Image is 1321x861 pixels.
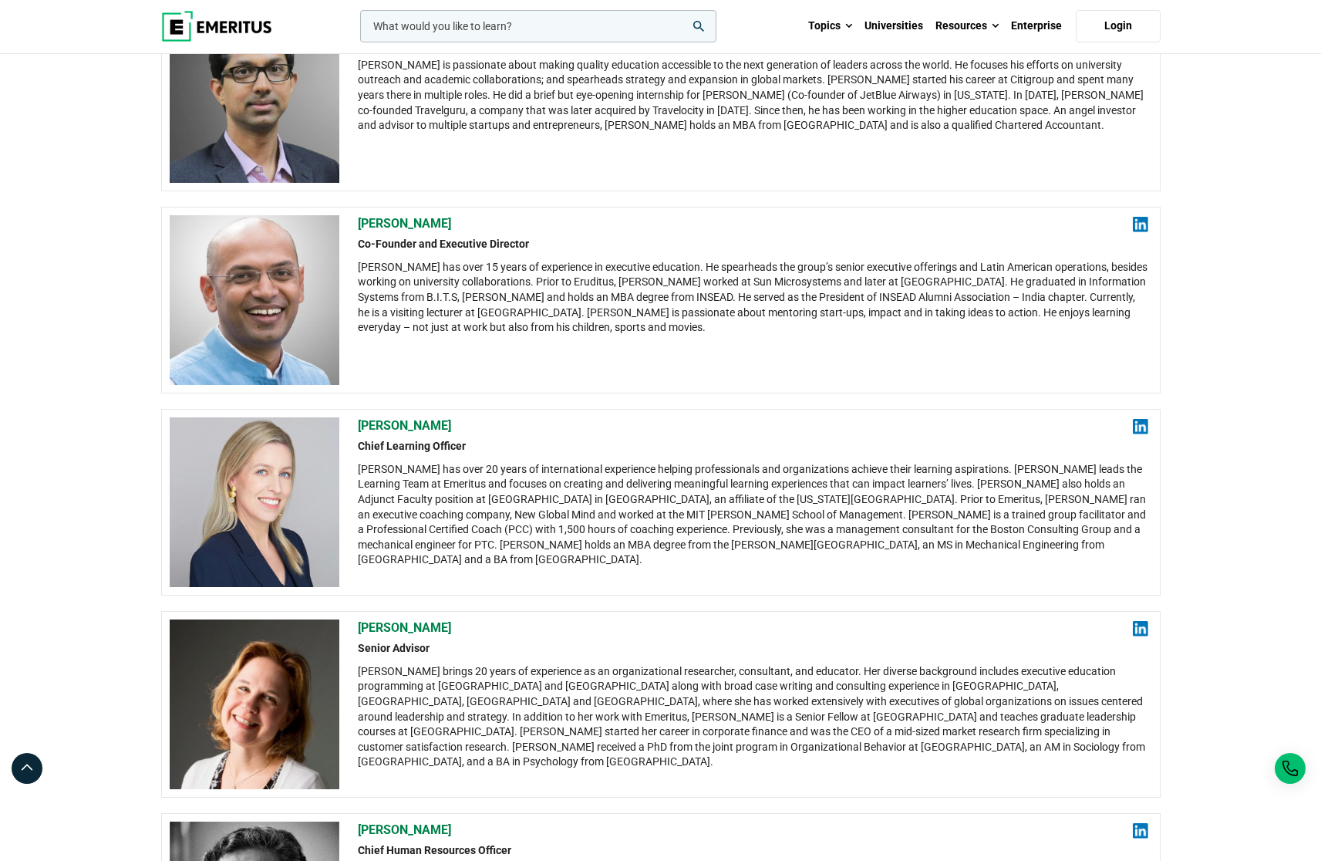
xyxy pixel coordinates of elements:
[358,843,1149,859] h2: Chief Human Resources Officer
[1133,419,1148,434] img: linkedin.png
[170,13,339,183] img: Ashwin-Damera-300x300-1
[358,462,1149,568] div: [PERSON_NAME] has over 20 years of international experience helping professionals and organizatio...
[358,58,1149,133] div: [PERSON_NAME] is passionate about making quality education accessible to the next generation of l...
[170,215,339,385] img: Chaitanya-Kalipatnapu-Eruditus-300x300-1
[1133,823,1148,839] img: linkedin.png
[358,664,1149,770] div: [PERSON_NAME] brings 20 years of experience as an organizational researcher, consultant, and educ...
[358,260,1149,336] div: [PERSON_NAME] has over 15 years of experience in executive education. He spearheads the group’s s...
[1133,621,1148,636] img: linkedin.png
[1076,10,1161,42] a: Login
[358,620,1149,636] h2: [PERSON_NAME]
[358,641,1149,657] h2: Senior Advisor
[358,417,1149,434] h2: [PERSON_NAME]
[358,439,1149,454] h2: Chief Learning Officer
[358,237,1149,252] h2: Co-Founder and Executive Director
[170,417,339,587] img: ashley_chiampo-300x300-1
[358,822,1149,839] h2: [PERSON_NAME]
[170,620,339,789] img: Lisa-Rohrer-300x300-1
[1133,217,1148,232] img: linkedin.png
[360,10,716,42] input: woocommerce-product-search-field-0
[358,215,1149,232] h2: [PERSON_NAME]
